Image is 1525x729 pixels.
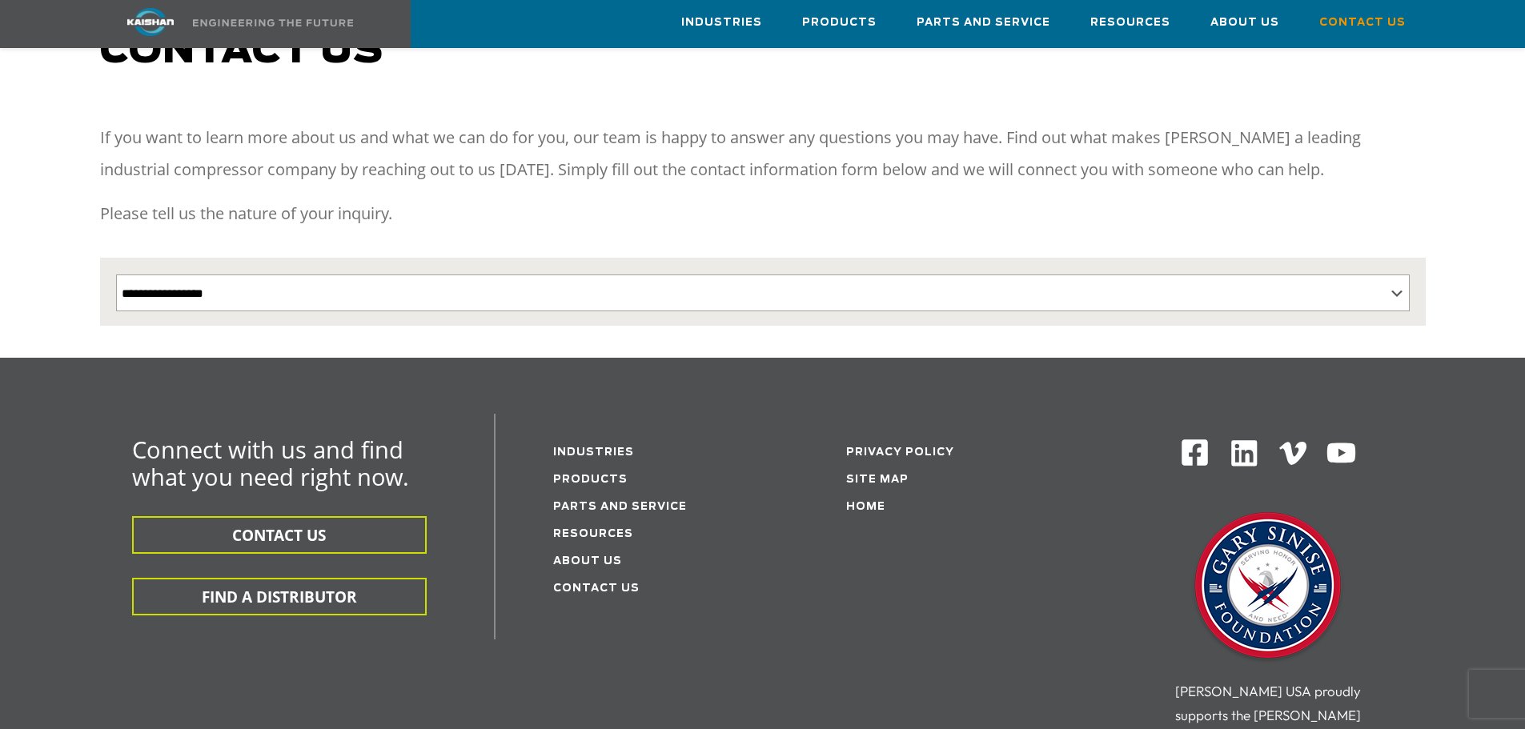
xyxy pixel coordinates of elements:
span: Products [802,14,877,32]
img: Linkedin [1229,438,1260,469]
a: Industries [681,1,762,44]
a: About Us [1210,1,1279,44]
button: CONTACT US [132,516,427,554]
span: Contact us [100,32,383,70]
span: About Us [1210,14,1279,32]
a: Site Map [846,475,909,485]
a: Resources [553,529,633,539]
a: Contact Us [1319,1,1406,44]
p: Please tell us the nature of your inquiry. [100,198,1426,230]
img: kaishan logo [90,8,211,36]
a: Industries [553,447,634,458]
a: Parts and service [553,502,687,512]
a: Privacy Policy [846,447,954,458]
span: Resources [1090,14,1170,32]
span: Parts and Service [917,14,1050,32]
a: Home [846,502,885,512]
img: Engineering the future [193,19,353,26]
button: FIND A DISTRIBUTOR [132,578,427,615]
img: Vimeo [1279,442,1306,465]
a: Resources [1090,1,1170,44]
img: Gary Sinise Foundation [1188,507,1348,667]
img: Facebook [1180,438,1210,467]
span: Contact Us [1319,14,1406,32]
p: If you want to learn more about us and what we can do for you, our team is happy to answer any qu... [100,122,1426,186]
img: Youtube [1326,438,1357,469]
span: Connect with us and find what you need right now. [132,434,409,492]
span: Industries [681,14,762,32]
a: Products [802,1,877,44]
a: Products [553,475,628,485]
a: Contact Us [553,583,640,594]
a: About Us [553,556,622,567]
a: Parts and Service [917,1,1050,44]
